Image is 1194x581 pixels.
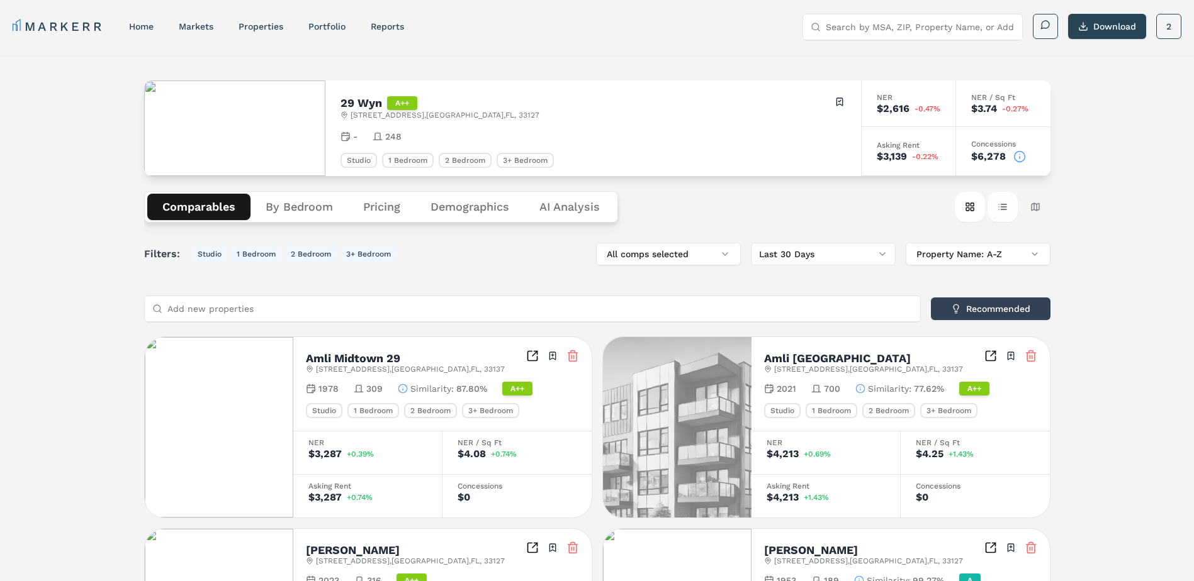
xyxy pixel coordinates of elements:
span: 87.80% [456,382,487,395]
button: AI Analysis [524,194,615,220]
div: Concessions [971,140,1035,148]
h2: Amli [GEOGRAPHIC_DATA] [764,353,911,364]
div: $3,139 [877,152,907,162]
h2: [PERSON_NAME] [764,545,858,556]
span: [STREET_ADDRESS] , [GEOGRAPHIC_DATA] , FL , 33127 [316,556,505,566]
span: +1.43% [804,494,829,501]
span: - [353,130,358,143]
span: -0.27% [1002,105,1028,113]
div: $3,287 [308,492,342,502]
span: Filters: [144,246,188,262]
div: NER [308,439,427,446]
span: Similarity : [410,382,454,395]
div: 1 Bedroom [382,153,434,168]
div: Asking Rent [767,482,885,490]
span: [STREET_ADDRESS] , [GEOGRAPHIC_DATA] , FL , 33127 [774,556,963,566]
div: 2 Bedroom [439,153,492,168]
h2: Amli Midtown 29 [306,353,400,364]
span: 1978 [318,382,339,395]
div: NER [877,94,940,101]
a: reports [371,21,404,31]
button: 2 Bedroom [286,246,336,262]
div: Studio [764,403,801,418]
span: 248 [385,130,402,143]
span: +0.74% [491,450,517,458]
div: Studio [306,403,342,418]
div: $4,213 [767,492,799,502]
button: All comps selected [596,243,741,265]
button: By Bedroom [251,194,348,220]
input: Add new properties [167,296,913,321]
span: -0.47% [915,105,940,113]
span: [STREET_ADDRESS] , [GEOGRAPHIC_DATA] , FL , 33137 [316,364,505,374]
div: NER / Sq Ft [458,439,577,446]
div: $2,616 [877,104,910,114]
button: 3+ Bedroom [341,246,396,262]
span: 700 [824,382,840,395]
div: A++ [502,382,532,396]
div: Concessions [916,482,1035,490]
a: Inspect Comparables [984,541,997,554]
h2: 29 Wyn [341,97,382,109]
span: 77.62% [914,382,944,395]
span: 2 [1166,20,1171,33]
input: Search by MSA, ZIP, Property Name, or Address [826,14,1015,40]
div: Asking Rent [308,482,427,490]
div: 1 Bedroom [347,403,399,418]
div: $4,213 [767,449,799,459]
div: A++ [387,96,417,110]
div: NER / Sq Ft [971,94,1035,101]
div: $0 [458,492,470,502]
a: Portfolio [308,21,346,31]
a: Inspect Comparables [984,350,997,362]
div: 3+ Bedroom [920,403,977,418]
span: Similarity : [868,382,911,395]
span: -0.22% [912,153,938,160]
div: $3.74 [971,104,997,114]
button: Recommended [931,297,1050,320]
button: Studio [193,246,227,262]
a: home [129,21,154,31]
span: [STREET_ADDRESS] , [GEOGRAPHIC_DATA] , FL , 33127 [351,110,539,120]
h2: [PERSON_NAME] [306,545,400,556]
div: 3+ Bedroom [497,153,554,168]
button: Demographics [415,194,524,220]
a: MARKERR [13,18,104,35]
a: Inspect Comparables [526,350,539,362]
span: [STREET_ADDRESS] , [GEOGRAPHIC_DATA] , FL , 33137 [774,364,963,374]
div: A++ [959,382,989,396]
button: 1 Bedroom [232,246,281,262]
div: Concessions [458,482,577,490]
div: 1 Bedroom [806,403,857,418]
span: 309 [366,382,383,395]
button: Pricing [348,194,415,220]
div: $4.25 [916,449,943,459]
button: Property Name: A-Z [906,243,1050,265]
button: 2 [1156,14,1181,39]
span: +1.43% [949,450,974,458]
span: +0.39% [347,450,374,458]
span: +0.74% [347,494,373,501]
div: $6,278 [971,152,1006,162]
button: Comparables [147,194,251,220]
a: Inspect Comparables [526,541,539,554]
div: $4.08 [458,449,486,459]
div: Studio [341,153,377,168]
div: 2 Bedroom [404,403,457,418]
a: properties [239,21,283,31]
a: markets [179,21,213,31]
div: Asking Rent [877,141,940,149]
span: 2021 [777,382,796,395]
div: 2 Bedroom [862,403,915,418]
div: NER [767,439,885,446]
button: Download [1068,14,1146,39]
div: $3,287 [308,449,342,459]
div: 3+ Bedroom [462,403,519,418]
span: +0.69% [804,450,831,458]
div: $0 [916,492,928,502]
div: NER / Sq Ft [916,439,1035,446]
